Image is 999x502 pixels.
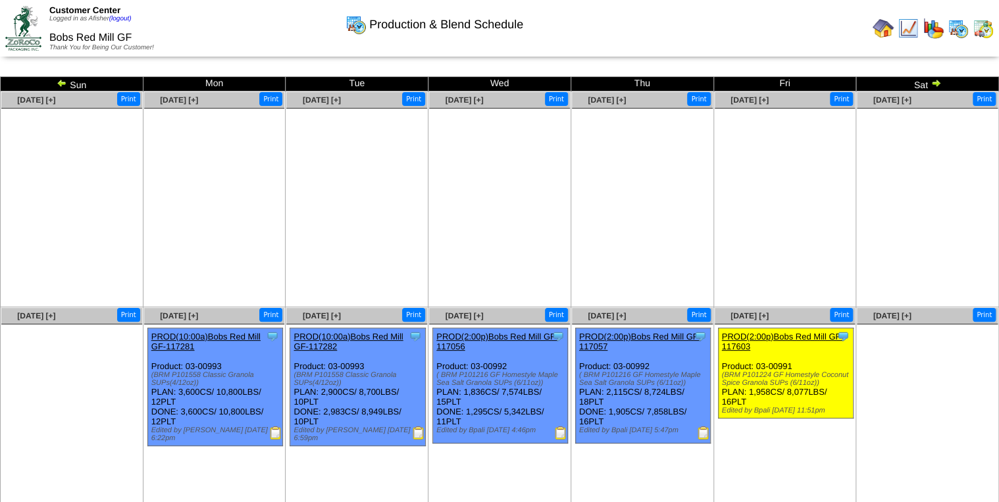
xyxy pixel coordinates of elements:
img: arrowleft.gif [57,78,67,88]
img: Production Report [697,426,710,439]
div: Edited by Bpali [DATE] 5:47pm [579,426,710,434]
img: ZoRoCo_Logo(Green%26Foil)%20jpg.webp [5,6,41,50]
td: Tue [286,77,428,91]
img: Tooltip [694,330,707,343]
img: Production Report [554,426,567,439]
img: home.gif [873,18,894,39]
a: [DATE] [+] [588,311,626,320]
img: Tooltip [551,330,565,343]
button: Print [687,92,710,106]
a: [DATE] [+] [873,95,911,105]
a: [DATE] [+] [445,95,483,105]
button: Print [259,308,282,322]
button: Print [117,308,140,322]
div: Product: 03-00992 PLAN: 2,115CS / 8,724LBS / 18PLT DONE: 1,905CS / 7,858LBS / 16PLT [575,328,710,443]
img: Tooltip [836,330,850,343]
span: Customer Center [49,5,120,15]
button: Print [402,308,425,322]
div: Edited by [PERSON_NAME] [DATE] 6:59pm [294,426,424,442]
a: [DATE] [+] [445,311,483,320]
img: line_graph.gif [898,18,919,39]
a: [DATE] [+] [17,311,55,320]
a: PROD(10:00a)Bobs Red Mill GF-117281 [151,332,261,351]
div: ( BRM P101216 GF Homestyle Maple Sea Salt Granola SUPs (6/11oz)) [579,371,710,387]
img: graph.gif [923,18,944,39]
a: [DATE] [+] [303,95,341,105]
a: PROD(2:00p)Bobs Red Mill GF-117603 [722,332,844,351]
td: Mon [143,77,286,91]
div: (BRM P101224 GF Homestyle Coconut Spice Granola SUPs (6/11oz)) [722,371,853,387]
img: calendarprod.gif [346,14,367,35]
img: calendarprod.gif [948,18,969,39]
span: Logged in as Afisher [49,15,132,22]
div: Product: 03-00993 PLAN: 2,900CS / 8,700LBS / 10PLT DONE: 2,983CS / 8,949LBS / 10PLT [290,328,425,446]
div: Product: 03-00992 PLAN: 1,836CS / 7,574LBS / 15PLT DONE: 1,295CS / 5,342LBS / 11PLT [433,328,568,443]
button: Print [402,92,425,106]
img: calendarinout.gif [973,18,994,39]
a: (logout) [109,15,132,22]
div: Edited by Bpali [DATE] 4:46pm [436,426,567,434]
button: Print [545,308,568,322]
img: Production Report [269,426,282,439]
img: Tooltip [266,330,279,343]
span: Bobs Red Mill GF [49,32,132,43]
button: Print [687,308,710,322]
button: Print [830,308,853,322]
div: (BRM P101558 Classic Granola SUPs(4/12oz)) [294,371,424,387]
a: [DATE] [+] [17,95,55,105]
a: [DATE] [+] [160,95,198,105]
a: [DATE] [+] [730,311,769,320]
a: [DATE] [+] [303,311,341,320]
span: Production & Blend Schedule [369,18,523,32]
td: Thu [571,77,713,91]
img: Tooltip [409,330,422,343]
a: [DATE] [+] [160,311,198,320]
td: Fri [713,77,856,91]
a: [DATE] [+] [730,95,769,105]
button: Print [117,92,140,106]
a: PROD(2:00p)Bobs Red Mill GF-117057 [579,332,701,351]
button: Print [259,92,282,106]
td: Sat [856,77,999,91]
div: Edited by Bpali [DATE] 11:51pm [722,407,853,414]
td: Sun [1,77,143,91]
button: Print [545,92,568,106]
img: Production Report [412,426,425,439]
a: PROD(2:00p)Bobs Red Mill GF-117056 [436,332,558,351]
img: arrowright.gif [931,78,941,88]
div: ( BRM P101216 GF Homestyle Maple Sea Salt Granola SUPs (6/11oz)) [436,371,567,387]
button: Print [830,92,853,106]
span: Thank You for Being Our Customer! [49,44,154,51]
div: (BRM P101558 Classic Granola SUPs(4/12oz)) [151,371,282,387]
button: Print [973,308,996,322]
div: Product: 03-00991 PLAN: 1,958CS / 8,077LBS / 16PLT [718,328,853,418]
div: Edited by [PERSON_NAME] [DATE] 6:22pm [151,426,282,442]
a: [DATE] [+] [873,311,911,320]
a: [DATE] [+] [588,95,626,105]
button: Print [973,92,996,106]
td: Wed [428,77,571,91]
div: Product: 03-00993 PLAN: 3,600CS / 10,800LBS / 12PLT DONE: 3,600CS / 10,800LBS / 12PLT [147,328,282,446]
a: PROD(10:00a)Bobs Red Mill GF-117282 [294,332,403,351]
